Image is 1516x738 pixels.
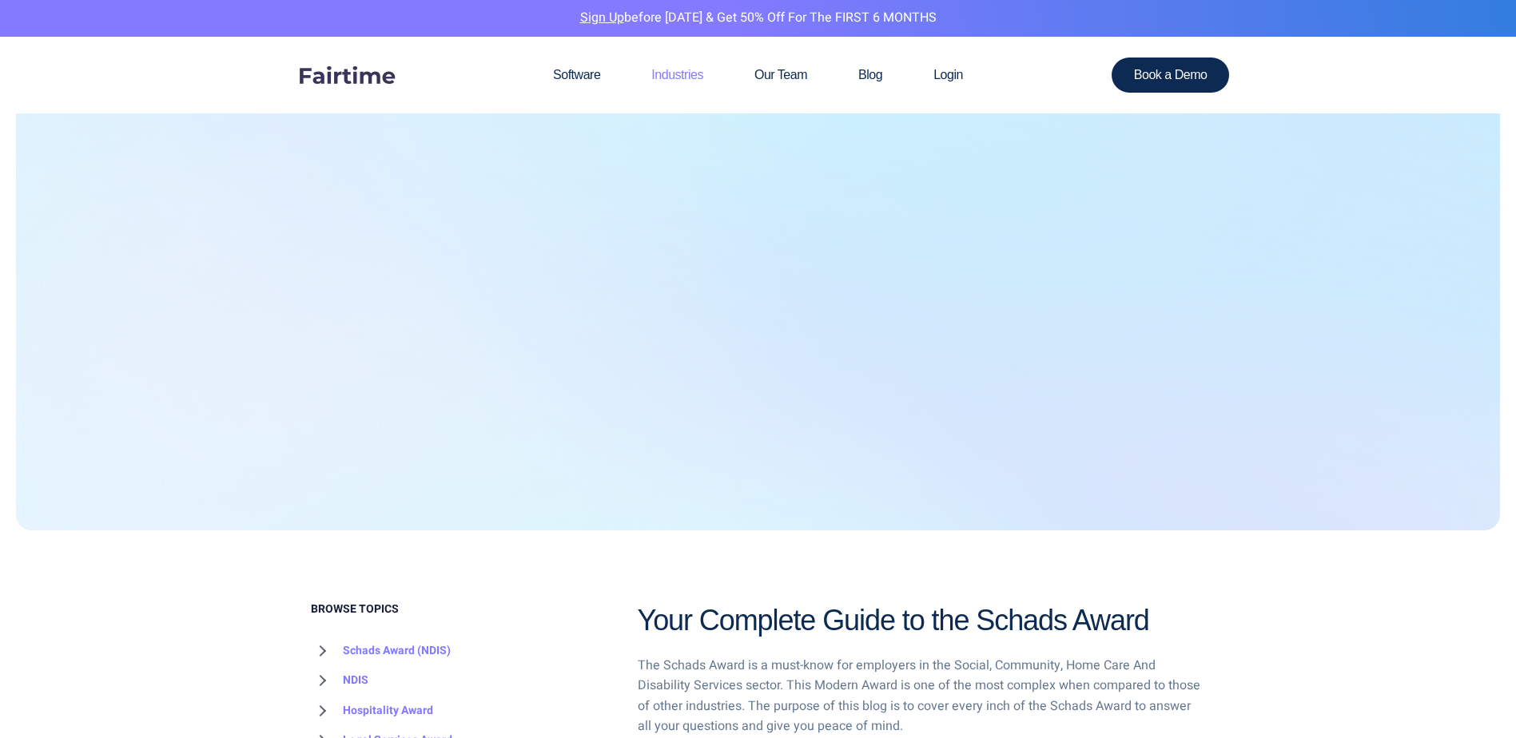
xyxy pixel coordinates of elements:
a: Sign Up [580,8,624,27]
a: Book a Demo [1112,58,1230,93]
a: Hospitality Award [311,696,433,726]
p: The Schads Award is a must-know for employers in the Social, Community, Home Care And Disability ... [638,656,1206,737]
a: Blog [833,37,908,113]
a: Schads Award (NDIS) [311,636,451,666]
a: NDIS [311,665,368,696]
a: Industries [626,37,729,113]
span: Book a Demo [1134,69,1208,81]
p: before [DATE] & Get 50% Off for the FIRST 6 MONTHS [12,8,1504,29]
a: Software [527,37,626,113]
h2: Your Complete Guide to the Schads Award [638,602,1206,640]
a: Login [908,37,989,113]
a: Our Team [729,37,833,113]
